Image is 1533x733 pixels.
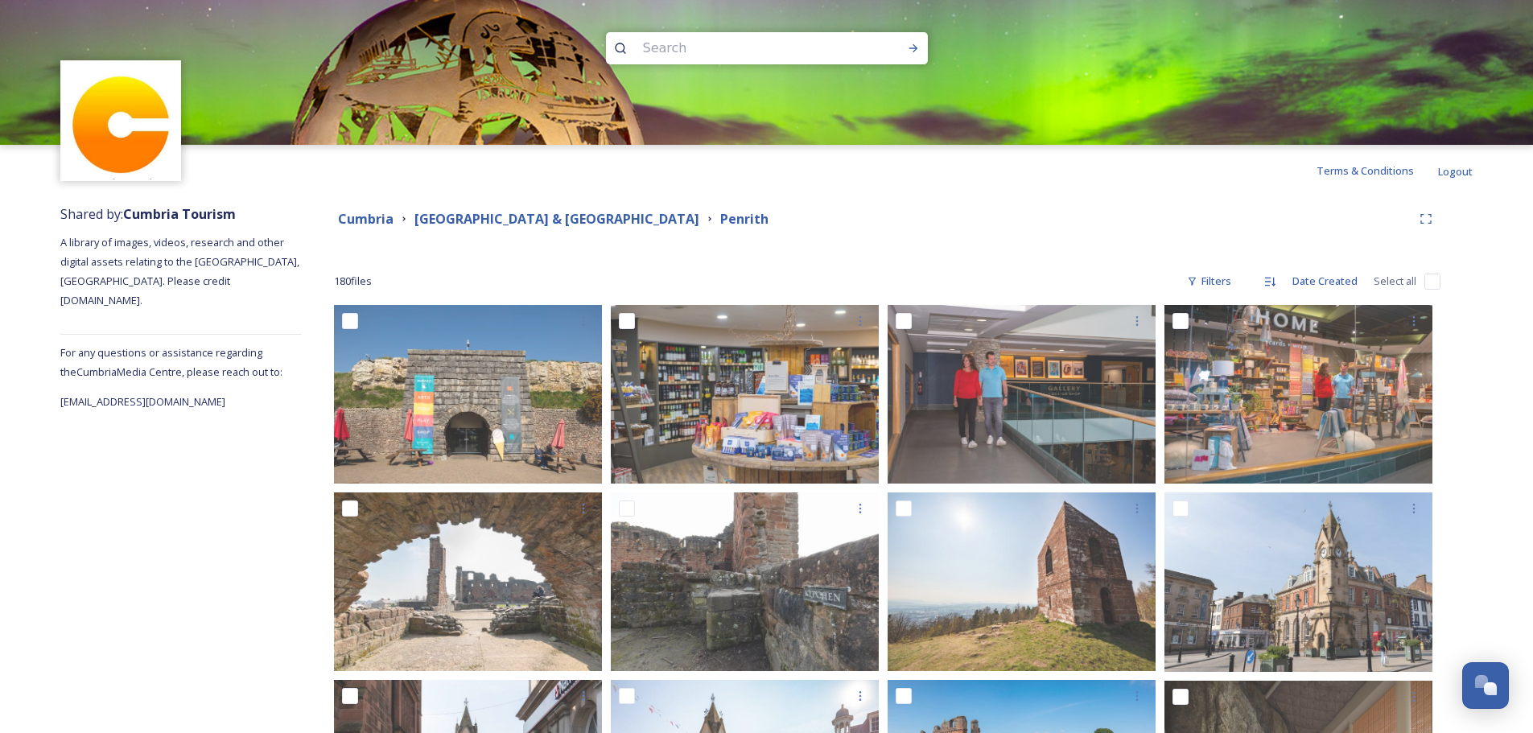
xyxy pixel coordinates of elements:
span: [EMAIL_ADDRESS][DOMAIN_NAME] [60,394,225,409]
img: Attract and Disperse (1058 of 1364).jpg [888,305,1156,484]
input: Search [635,31,855,66]
img: Penrith-6404.jpg [334,492,602,671]
strong: Penrith [720,210,769,228]
span: 180 file s [334,274,372,289]
img: Penrith-6400.jpg [611,492,879,671]
img: Penrith-18.jpg [888,492,1156,671]
span: Select all [1374,274,1416,289]
div: Filters [1179,266,1239,297]
button: Open Chat [1462,662,1509,709]
strong: [GEOGRAPHIC_DATA] & [GEOGRAPHIC_DATA] [414,210,699,228]
img: Attract and Disperse (1094 of 1364).jpg [611,305,879,484]
span: Logout [1438,164,1473,179]
span: Shared by: [60,205,236,223]
img: Rheged-188.jpg [334,305,602,484]
img: Penrith-6505.jpg [1164,492,1432,671]
span: Terms & Conditions [1317,163,1414,178]
a: Terms & Conditions [1317,161,1438,180]
strong: Cumbria Tourism [123,205,236,223]
div: Date Created [1284,266,1366,297]
img: Attract and Disperse (1072 of 1364).jpg [1164,305,1432,484]
img: images.jpg [63,63,179,179]
strong: Cumbria [338,210,394,228]
span: For any questions or assistance regarding the Cumbria Media Centre, please reach out to: [60,345,282,379]
span: A library of images, videos, research and other digital assets relating to the [GEOGRAPHIC_DATA],... [60,235,302,307]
